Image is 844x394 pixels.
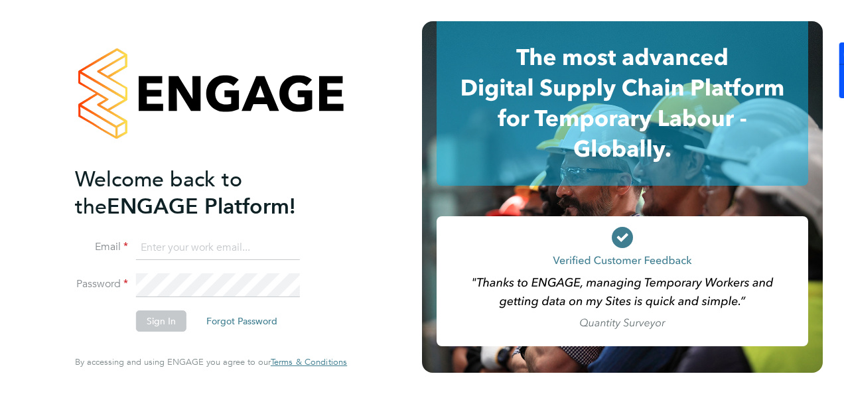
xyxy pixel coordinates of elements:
[136,310,186,332] button: Sign In
[75,166,242,220] span: Welcome back to the
[75,240,128,254] label: Email
[75,166,334,220] h2: ENGAGE Platform!
[196,310,288,332] button: Forgot Password
[271,356,347,367] span: Terms & Conditions
[75,277,128,291] label: Password
[271,357,347,367] a: Terms & Conditions
[75,356,347,367] span: By accessing and using ENGAGE you agree to our
[136,236,300,260] input: Enter your work email...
